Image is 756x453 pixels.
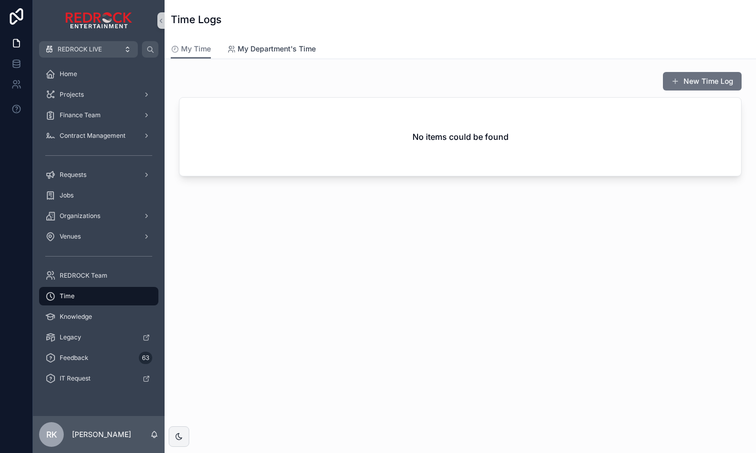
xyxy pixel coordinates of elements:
span: Legacy [60,333,81,341]
button: New Time Log [663,72,742,90]
span: Finance Team [60,111,101,119]
span: RK [46,428,57,441]
span: My Time [181,44,211,54]
span: Venues [60,232,81,241]
a: IT Request [39,369,158,388]
span: Projects [60,90,84,99]
p: [PERSON_NAME] [72,429,131,440]
span: Requests [60,171,86,179]
div: 63 [139,352,152,364]
a: REDROCK Team [39,266,158,285]
button: REDROCK LIVE [39,41,138,58]
span: REDROCK Team [60,271,107,280]
a: Contract Management [39,126,158,145]
span: Organizations [60,212,100,220]
a: Requests [39,166,158,184]
a: Home [39,65,158,83]
a: My Time [171,40,211,59]
h1: Time Logs [171,12,222,27]
span: Time [60,292,75,300]
a: Time [39,287,158,305]
a: Finance Team [39,106,158,124]
a: Venues [39,227,158,246]
a: Jobs [39,186,158,205]
span: Feedback [60,354,88,362]
span: My Department's Time [238,44,316,54]
span: Contract Management [60,132,125,140]
a: Knowledge [39,307,158,326]
span: IT Request [60,374,91,383]
a: Legacy [39,328,158,347]
div: scrollable content [33,58,165,401]
a: Organizations [39,207,158,225]
span: REDROCK LIVE [58,45,102,53]
a: My Department's Time [227,40,316,60]
span: Jobs [60,191,74,200]
a: Feedback63 [39,349,158,367]
img: App logo [65,12,132,29]
span: Knowledge [60,313,92,321]
h2: No items could be found [412,131,509,143]
a: Projects [39,85,158,104]
span: Home [60,70,77,78]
